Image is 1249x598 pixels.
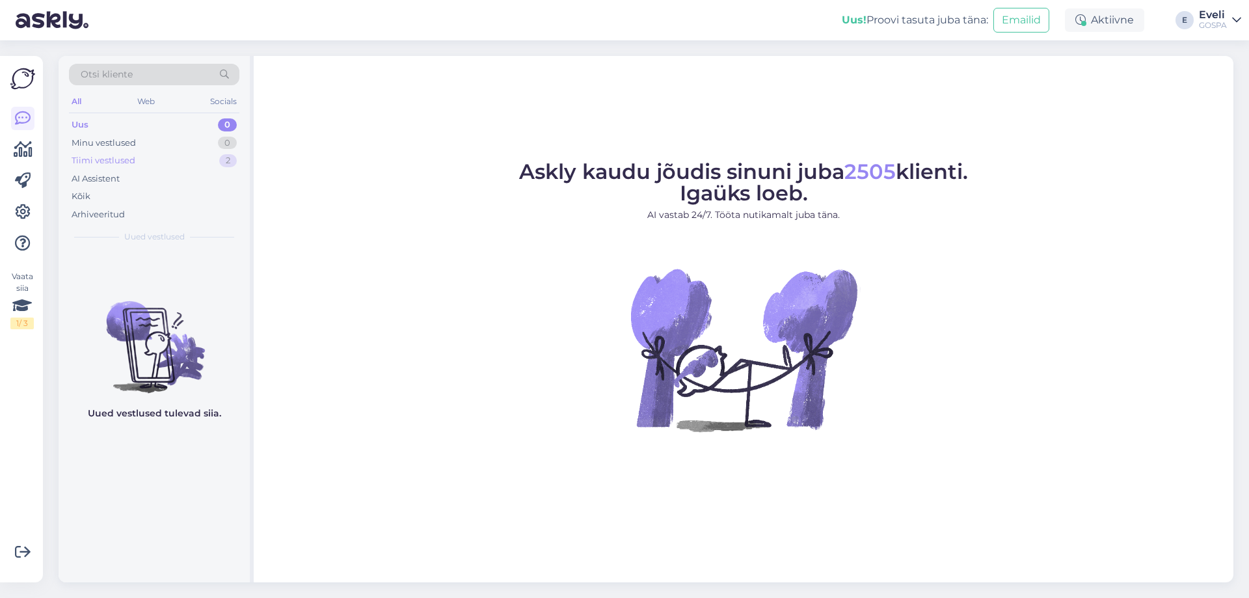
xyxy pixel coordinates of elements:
[844,159,896,184] span: 2505
[124,231,185,243] span: Uued vestlused
[72,172,120,185] div: AI Assistent
[69,93,84,110] div: All
[1199,10,1241,31] a: EveliGOSPA
[519,208,968,222] p: AI vastab 24/7. Tööta nutikamalt juba täna.
[59,278,250,395] img: No chats
[218,137,237,150] div: 0
[72,190,90,203] div: Kõik
[72,118,88,131] div: Uus
[10,318,34,329] div: 1 / 3
[72,154,135,167] div: Tiimi vestlused
[626,232,861,467] img: No Chat active
[218,118,237,131] div: 0
[1199,20,1227,31] div: GOSPA
[10,271,34,329] div: Vaata siia
[1065,8,1144,32] div: Aktiivne
[81,68,133,81] span: Otsi kliente
[10,66,35,91] img: Askly Logo
[72,208,125,221] div: Arhiveeritud
[88,407,221,420] p: Uued vestlused tulevad siia.
[1175,11,1194,29] div: E
[842,14,866,26] b: Uus!
[135,93,157,110] div: Web
[1199,10,1227,20] div: Eveli
[208,93,239,110] div: Socials
[72,137,136,150] div: Minu vestlused
[519,159,968,206] span: Askly kaudu jõudis sinuni juba klienti. Igaüks loeb.
[219,154,237,167] div: 2
[993,8,1049,33] button: Emailid
[842,12,988,28] div: Proovi tasuta juba täna:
